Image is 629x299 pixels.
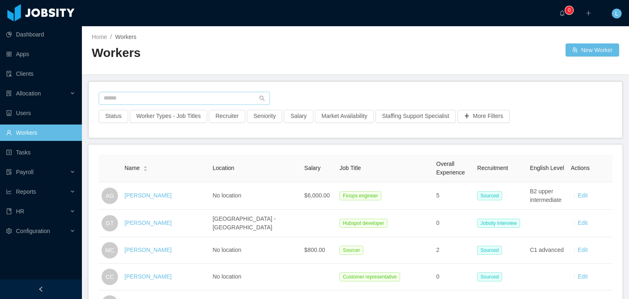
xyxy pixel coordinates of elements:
[209,110,245,123] button: Recruiter
[106,188,114,204] span: AG
[209,210,301,237] td: [GEOGRAPHIC_DATA] - [GEOGRAPHIC_DATA]
[6,228,12,234] i: icon: setting
[16,90,41,97] span: Allocation
[436,161,465,176] span: Overall Experience
[315,110,374,123] button: Market Availability
[477,192,505,199] a: Sourced
[339,165,361,171] span: Job Title
[143,165,148,170] div: Sort
[99,110,128,123] button: Status
[130,110,207,123] button: Worker Types - Job Titles
[530,165,564,171] span: English Level
[92,45,355,61] h2: Workers
[209,237,301,264] td: No location
[477,191,502,200] span: Sourced
[578,273,588,280] a: Edit
[6,66,75,82] a: icon: auditClients
[124,220,172,226] a: [PERSON_NAME]
[477,273,505,280] a: Sourced
[209,264,301,290] td: No location
[433,182,474,210] td: 5
[339,246,363,255] span: Sourcer
[6,125,75,141] a: icon: userWorkers
[6,105,75,121] a: icon: robotUsers
[92,34,107,40] a: Home
[457,110,510,123] button: icon: plusMore Filters
[304,165,321,171] span: Salary
[339,219,387,228] span: Hubspot developer
[527,182,568,210] td: B2 upper intermediate
[477,220,523,226] a: Jobsity Interview
[571,165,590,171] span: Actions
[578,247,588,253] a: Edit
[304,247,325,253] span: $800.00
[124,247,172,253] a: [PERSON_NAME]
[124,192,172,199] a: [PERSON_NAME]
[16,169,34,175] span: Payroll
[477,246,502,255] span: Sourced
[213,165,234,171] span: Location
[376,110,456,123] button: Staffing Support Specialist
[6,91,12,96] i: icon: solution
[527,237,568,264] td: C1 advanced
[339,272,400,281] span: Customer representative
[578,220,588,226] a: Edit
[566,43,619,57] button: icon: usergroup-addNew Worker
[433,237,474,264] td: 2
[578,192,588,199] a: Edit
[477,219,520,228] span: Jobsity Interview
[106,215,113,231] span: GT
[6,189,12,195] i: icon: line-chart
[615,9,618,18] span: L
[124,273,172,280] a: [PERSON_NAME]
[124,164,140,172] span: Name
[565,6,573,14] sup: 0
[259,95,265,101] i: icon: search
[586,10,591,16] i: icon: plus
[143,165,148,168] i: icon: caret-up
[304,192,330,199] span: $6,000.00
[143,168,148,170] i: icon: caret-down
[477,247,505,253] a: Sourced
[6,169,12,175] i: icon: file-protect
[339,191,381,200] span: Finops engineer
[16,228,50,234] span: Configuration
[284,110,313,123] button: Salary
[433,210,474,237] td: 0
[6,144,75,161] a: icon: profileTasks
[209,182,301,210] td: No location
[105,242,114,258] span: MC
[6,26,75,43] a: icon: pie-chartDashboard
[477,165,508,171] span: Recruitment
[16,188,36,195] span: Reports
[115,34,136,40] span: Workers
[247,110,282,123] button: Seniority
[433,264,474,290] td: 0
[6,46,75,62] a: icon: appstoreApps
[110,34,112,40] span: /
[559,10,565,16] i: icon: bell
[106,269,114,285] span: CC
[16,208,24,215] span: HR
[477,272,502,281] span: Sourced
[6,208,12,214] i: icon: book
